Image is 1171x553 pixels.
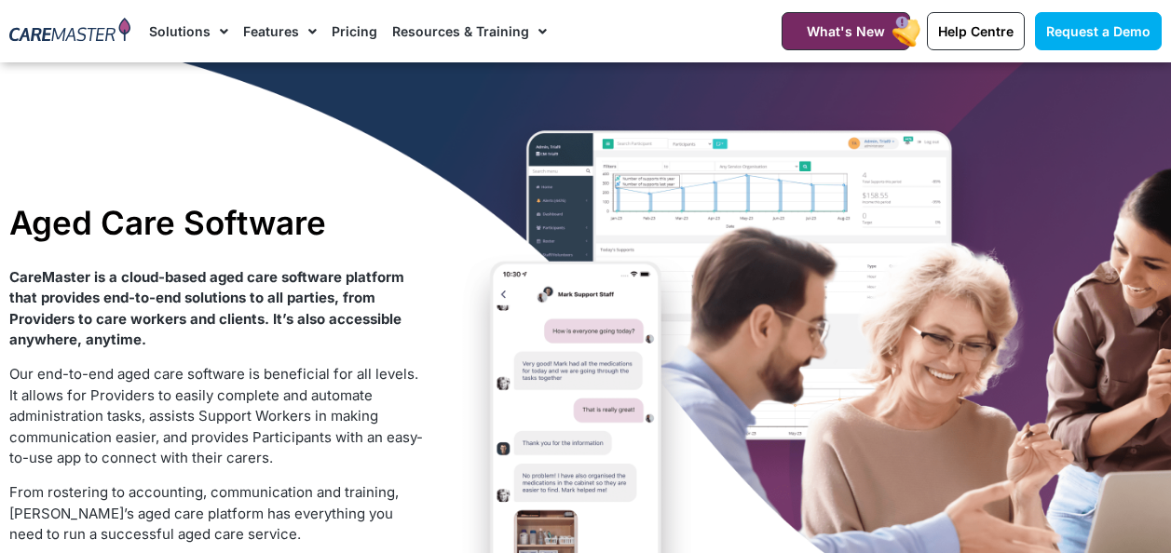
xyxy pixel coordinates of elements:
[9,18,130,45] img: CareMaster Logo
[9,268,404,349] strong: CareMaster is a cloud-based aged care software platform that provides end-to-end solutions to all...
[1046,23,1151,39] span: Request a Demo
[9,203,424,242] h1: Aged Care Software
[9,483,399,543] span: From rostering to accounting, communication and training, [PERSON_NAME]’s aged care platform has ...
[9,365,423,466] span: Our end-to-end aged care software is beneficial for all levels. It allows for Providers to easily...
[782,12,910,50] a: What's New
[927,12,1025,50] a: Help Centre
[938,23,1014,39] span: Help Centre
[1035,12,1162,50] a: Request a Demo
[807,23,885,39] span: What's New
